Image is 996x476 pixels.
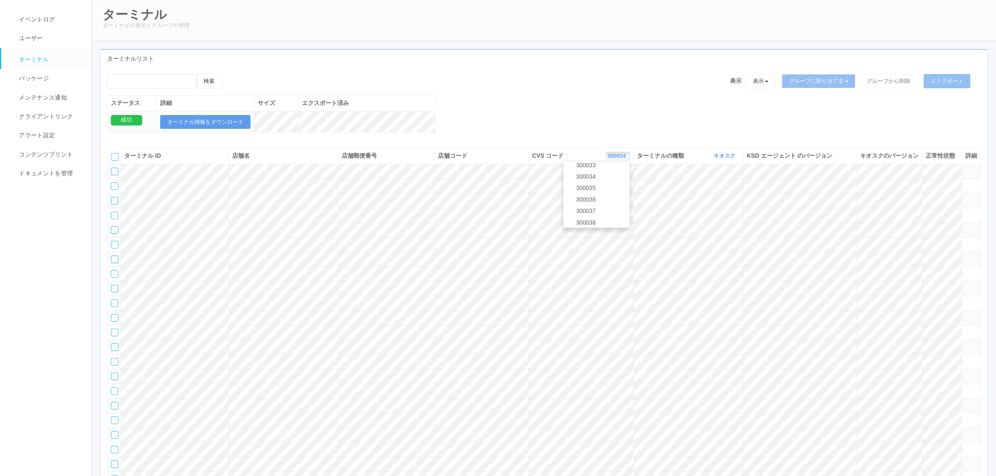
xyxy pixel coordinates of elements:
div: 詳細 [160,99,251,107]
span: 300033 [572,162,596,169]
span: メンテナンス通知 [17,94,67,101]
ul: 300034 [563,161,630,228]
div: サイズ [258,99,295,107]
div: 詳細 [965,151,977,160]
span: 正常性状態 [926,152,955,159]
h2: ターミナル [102,8,986,21]
a: ユーザー [1,29,99,48]
span: 300036 [572,196,596,203]
button: 300034 [606,152,630,160]
a: コンテンツプリント [1,145,99,164]
span: CVS コード [532,151,566,160]
span: ターミナル [17,56,49,63]
a: アラート設定 [1,126,99,145]
span: 店舗郵便番号 [342,152,377,159]
span: 表示 [730,77,742,85]
span: KSD エージェント のバージョン [747,152,832,159]
div: ターミナル ID [124,151,225,160]
a: 300034 [608,153,628,159]
span: イベントログ [17,16,55,23]
span: アラート設定 [17,132,55,138]
button: グループから削除 [860,74,917,88]
button: エクスポート [924,74,970,88]
div: 成功 [111,115,142,125]
a: ターミナル [1,48,99,69]
div: エクスポート済み [302,99,432,107]
span: ユーザー [17,35,43,41]
span: コンテンツプリント [17,151,73,158]
span: クライアントリンク [17,113,73,120]
p: ターミナルの表示とグループの管理 [102,21,986,30]
span: ターミナルの種類 [637,151,686,160]
span: 店舗名 [232,152,250,159]
span: 300035 [572,184,596,191]
button: キオスク [712,152,740,160]
div: ターミナルリスト [101,50,987,67]
span: 300037 [572,207,596,214]
button: グループに割り当てる [782,74,855,88]
button: 検索 [197,74,222,89]
span: 300038 [572,219,596,226]
a: キオスク [714,153,737,159]
a: クライアントリンク [1,107,99,126]
a: ドキュメントを管理 [1,164,99,183]
span: ドキュメントを管理 [17,170,73,177]
span: キオスクのバージョン [860,152,919,159]
button: 表示 [746,74,776,88]
div: ステータス [111,99,153,107]
a: メンテナンス通知 [1,88,99,107]
span: 300034 [572,173,596,180]
a: パッケージ [1,69,99,88]
button: ターミナル情報をダウンロード [160,115,251,129]
span: パッケージ [17,75,49,82]
a: イベントログ [1,10,99,29]
span: 店舗コード [438,152,467,159]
